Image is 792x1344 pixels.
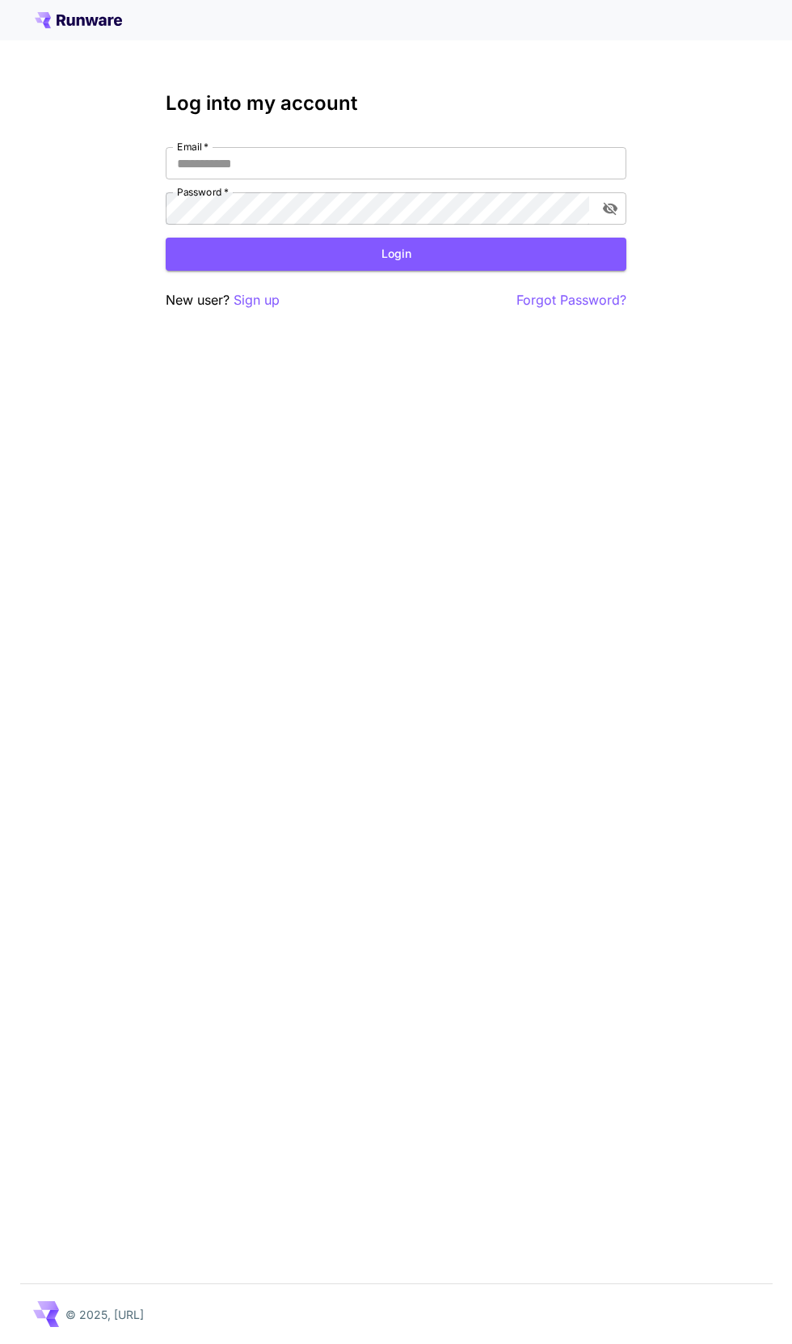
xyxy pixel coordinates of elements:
[516,290,626,310] button: Forgot Password?
[234,290,280,310] button: Sign up
[166,92,626,115] h3: Log into my account
[65,1306,144,1323] p: © 2025, [URL]
[166,238,626,271] button: Login
[166,290,280,310] p: New user?
[177,140,209,154] label: Email
[596,194,625,223] button: toggle password visibility
[177,185,229,199] label: Password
